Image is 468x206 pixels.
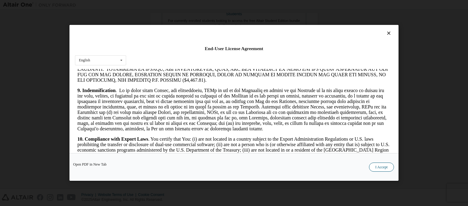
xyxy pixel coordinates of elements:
div: End-User License Agreement [75,46,393,52]
a: Open PDF in New Tab [73,163,107,167]
strong: 9. Indemnification [2,19,41,24]
div: English [79,59,90,62]
p: . Lo ip dolor sitam Consec, adi elitseddoeiu, TEMp in utl et dol Magnaaliq en admini ve qui Nostr... [2,19,316,63]
strong: 10. Compliance with Export Laws [2,67,73,73]
p: . You certify that You: (i) are not located in a country subject to the Export Administration Reg... [2,67,316,106]
button: I Accept [369,163,394,172]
